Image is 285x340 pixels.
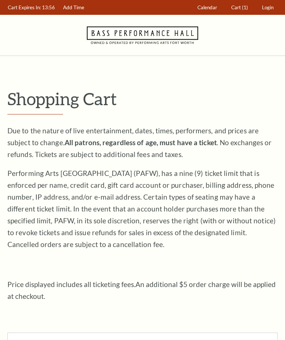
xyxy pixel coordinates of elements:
[7,126,272,159] span: Due to the nature of live entertainment, dates, times, performers, and prices are subject to chan...
[8,4,41,10] span: Cart Expires In:
[259,0,277,15] a: Login
[242,4,248,10] span: (1)
[7,167,278,250] p: Performing Arts [GEOGRAPHIC_DATA] (PAFW), has a nine (9) ticket limit that is enforced per name, ...
[262,4,273,10] span: Login
[197,4,217,10] span: Calendar
[231,4,241,10] span: Cart
[228,0,252,15] a: Cart (1)
[42,4,55,10] span: 13:56
[7,279,278,302] p: Price displayed includes all ticketing fees.
[194,0,221,15] a: Calendar
[7,280,276,300] span: An additional $5 order charge will be applied at checkout.
[7,89,278,108] p: Shopping Cart
[65,138,217,147] strong: All patrons, regardless of age, must have a ticket
[60,0,88,15] a: Add Time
